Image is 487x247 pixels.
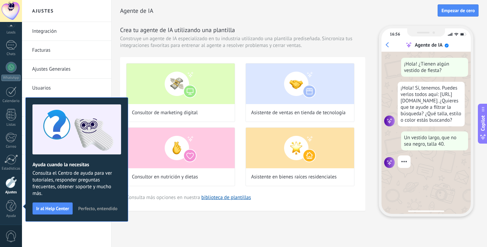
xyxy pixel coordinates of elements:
div: WhatsApp [1,75,21,81]
li: Facturas [22,41,111,60]
div: Listas [1,123,21,127]
div: Ajustes [1,190,21,195]
img: Asistente en bienes raíces residenciales [246,128,354,168]
h2: Ayuda cuando la necesitas [32,162,121,168]
img: Consultor en nutrición y dietas [126,128,235,168]
span: Consulta el Centro de ayuda para ver tutoriales, responder preguntas frecuentes, obtener soporte ... [32,170,121,197]
h2: Agente de IA [120,4,438,18]
a: Facturas [32,41,105,60]
img: Consultor de marketing digital [126,64,235,104]
a: Usuarios [32,79,105,98]
div: Ayuda [1,214,21,218]
li: Usuarios [22,79,111,98]
div: Chats [1,52,21,56]
div: Agente de IA [415,42,442,48]
span: Construye un agente de IA especializado en tu industria utilizando una plantilla prediseñada. Sin... [120,35,365,49]
div: Leads [1,30,21,35]
span: Consultor de marketing digital [132,109,198,116]
span: Perfecto, entendido [78,206,117,211]
div: ¡Hola! ¿Tienen algún vestido de fiesta? [401,58,468,77]
span: Consultor en nutrición y dietas [132,174,198,180]
div: Correo [1,145,21,149]
a: biblioteca de plantillas [201,194,251,201]
img: agent icon [384,116,395,126]
h3: Crea tu agente de IA utilizando una plantilla [120,26,365,34]
span: Asistente de ventas en tienda de tecnología [251,109,346,116]
span: Copilot [480,115,486,131]
img: agent icon [384,157,395,168]
button: Empezar de cero [438,4,479,17]
div: Un vestido largo, que no sea negro, talla 40. [401,131,468,150]
a: Ajustes Generales [32,60,105,79]
div: Calendario [1,99,21,103]
span: Ir al Help Center [36,206,69,211]
span: Empezar de cero [441,8,475,13]
li: Integración [22,22,111,41]
div: Estadísticas [1,167,21,171]
a: Integración [32,22,105,41]
span: Consulta más opciones en nuestra [126,194,251,201]
button: Perfecto, entendido [75,203,120,214]
button: Ir al Help Center [32,202,73,215]
span: Asistente en bienes raíces residenciales [251,174,337,180]
div: ¡Hola! Sí, tenemos. Puedes verlos todos aquí: [URL][DOMAIN_NAME]. ¿Quieres que te ayude a filtrar... [398,82,465,126]
img: Asistente de ventas en tienda de tecnología [246,64,354,104]
div: 16:56 [390,32,400,37]
li: Ajustes Generales [22,60,111,79]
